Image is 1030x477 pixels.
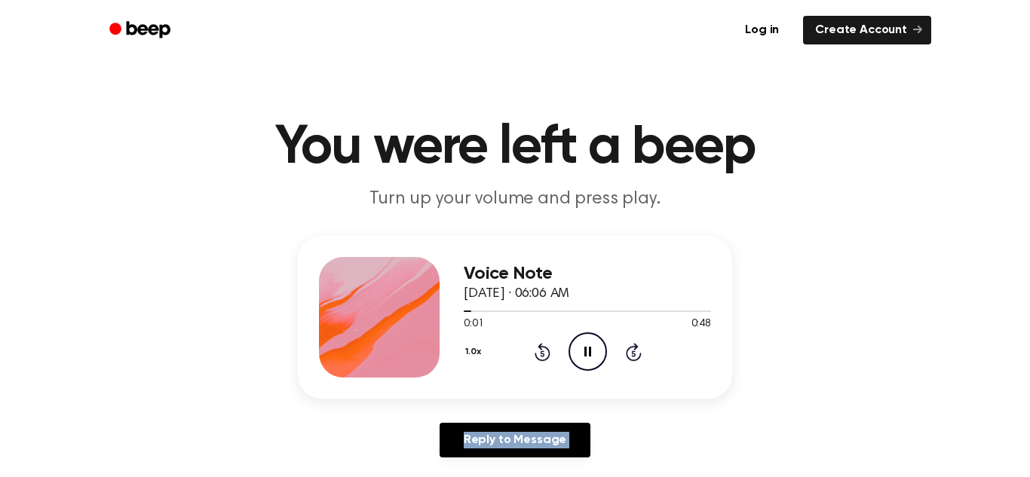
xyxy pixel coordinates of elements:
span: 0:01 [464,316,483,332]
h3: Voice Note [464,264,711,284]
span: 0:48 [691,316,711,332]
a: Beep [99,16,184,45]
span: [DATE] · 06:06 AM [464,287,569,301]
a: Reply to Message [440,423,590,457]
a: Create Account [803,16,931,44]
a: Log in [730,13,794,47]
p: Turn up your volume and press play. [225,187,805,212]
h1: You were left a beep [129,121,901,175]
button: 1.0x [464,339,486,365]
